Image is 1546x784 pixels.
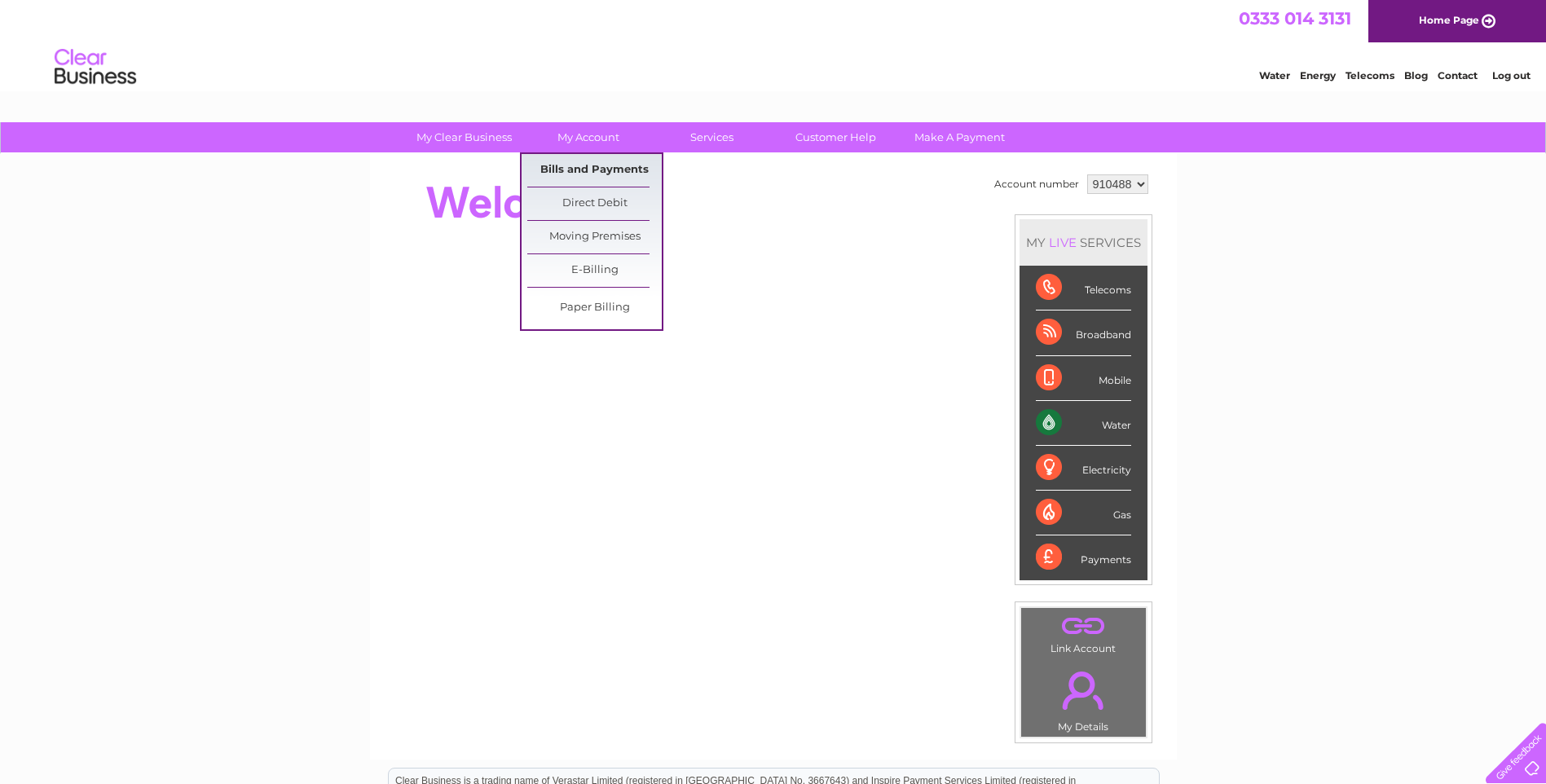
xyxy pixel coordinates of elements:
[1036,491,1131,535] div: Gas
[527,187,662,220] a: Direct Debit
[1020,607,1147,658] td: Link Account
[1025,662,1142,719] a: .
[1300,69,1336,81] a: Energy
[397,122,531,152] a: My Clear Business
[1036,266,1131,311] div: Telecoms
[54,42,137,92] img: logo.png
[1036,535,1131,579] div: Payments
[1404,69,1428,81] a: Blog
[1020,219,1147,266] div: MY SERVICES
[1239,8,1351,29] a: 0333 014 3131
[389,9,1159,79] div: Clear Business is a trading name of Verastar Limited (registered in [GEOGRAPHIC_DATA] No. 3667643...
[1036,446,1131,491] div: Electricity
[892,122,1027,152] a: Make A Payment
[1020,658,1147,738] td: My Details
[527,254,662,287] a: E-Billing
[1025,612,1142,641] a: .
[1036,356,1131,401] div: Mobile
[1259,69,1290,81] a: Water
[1046,235,1080,250] div: LIVE
[1346,69,1394,81] a: Telecoms
[769,122,903,152] a: Customer Help
[1036,311,1131,355] div: Broadband
[1036,401,1131,446] div: Water
[1438,69,1478,81] a: Contact
[521,122,655,152] a: My Account
[527,154,662,187] a: Bills and Payments
[645,122,779,152] a: Services
[527,292,662,324] a: Paper Billing
[527,221,662,253] a: Moving Premises
[990,170,1083,198] td: Account number
[1492,69,1531,81] a: Log out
